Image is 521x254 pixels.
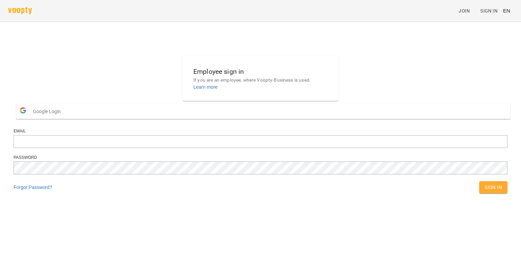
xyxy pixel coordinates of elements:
div: Email [14,128,507,134]
div: Password [14,155,507,161]
h6: Employee sign in [193,66,328,77]
span: EN [503,7,510,14]
span: Google Login [33,105,64,118]
a: Forgot Password? [14,185,52,190]
button: EN [500,4,513,17]
span: Sign In [485,183,502,191]
a: Sign In [478,5,500,17]
span: Sign In [480,7,498,15]
img: voopty.png [8,7,32,14]
a: Learn more [193,84,218,90]
button: Employee sign inIf you are an employee, where Voopty-Business is used.Learn more [188,61,333,96]
span: Join [459,7,470,15]
p: If you are an employee, where Voopty-Business is used. [193,77,328,84]
button: Google Login [16,104,510,119]
a: Join [456,5,478,17]
button: Sign In [479,181,507,193]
